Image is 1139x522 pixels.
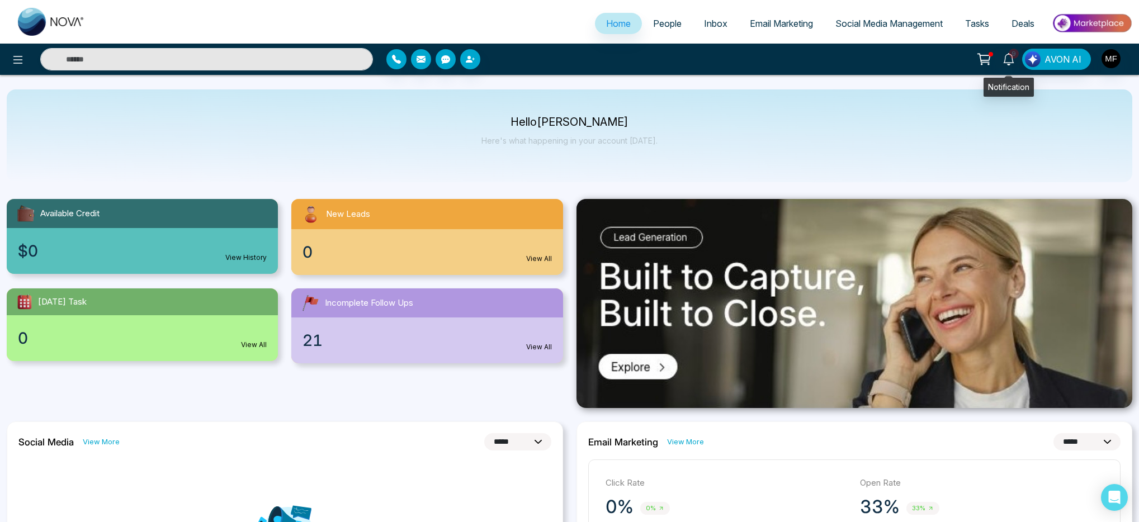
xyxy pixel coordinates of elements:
[1045,53,1081,66] span: AVON AI
[326,208,370,221] span: New Leads
[1009,49,1019,59] span: 9
[1101,484,1128,511] div: Open Intercom Messenger
[954,13,1000,34] a: Tasks
[16,203,36,224] img: availableCredit.svg
[653,18,682,29] span: People
[526,342,552,352] a: View All
[906,502,939,515] span: 33%
[835,18,943,29] span: Social Media Management
[526,254,552,264] a: View All
[1025,51,1041,67] img: Lead Flow
[83,436,120,447] a: View More
[995,49,1022,68] a: 9
[984,78,1034,97] div: Notification
[606,477,849,490] p: Click Rate
[303,329,323,352] span: 21
[38,296,87,309] span: [DATE] Task
[750,18,813,29] span: Email Marketing
[860,496,900,518] p: 33%
[241,340,267,350] a: View All
[16,293,34,311] img: todayTask.svg
[18,8,85,36] img: Nova CRM Logo
[693,13,739,34] a: Inbox
[588,436,658,448] h2: Email Marketing
[595,13,642,34] a: Home
[18,239,38,263] span: $0
[285,199,569,275] a: New Leads0View All
[1102,49,1121,68] img: User Avatar
[824,13,954,34] a: Social Media Management
[739,13,824,34] a: Email Marketing
[225,253,267,263] a: View History
[300,203,322,225] img: newLeads.svg
[40,207,100,220] span: Available Credit
[1051,11,1132,36] img: Market-place.gif
[18,436,74,448] h2: Social Media
[300,293,320,313] img: followUps.svg
[606,18,631,29] span: Home
[303,240,313,264] span: 0
[640,502,670,515] span: 0%
[1000,13,1046,34] a: Deals
[667,436,704,447] a: View More
[642,13,693,34] a: People
[285,288,569,363] a: Incomplete Follow Ups21View All
[606,496,634,518] p: 0%
[18,326,28,350] span: 0
[576,199,1133,408] img: .
[860,477,1103,490] p: Open Rate
[965,18,989,29] span: Tasks
[1012,18,1034,29] span: Deals
[481,117,658,127] p: Hello [PERSON_NAME]
[1022,49,1091,70] button: AVON AI
[481,136,658,145] p: Here's what happening in your account [DATE].
[704,18,727,29] span: Inbox
[325,297,413,310] span: Incomplete Follow Ups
